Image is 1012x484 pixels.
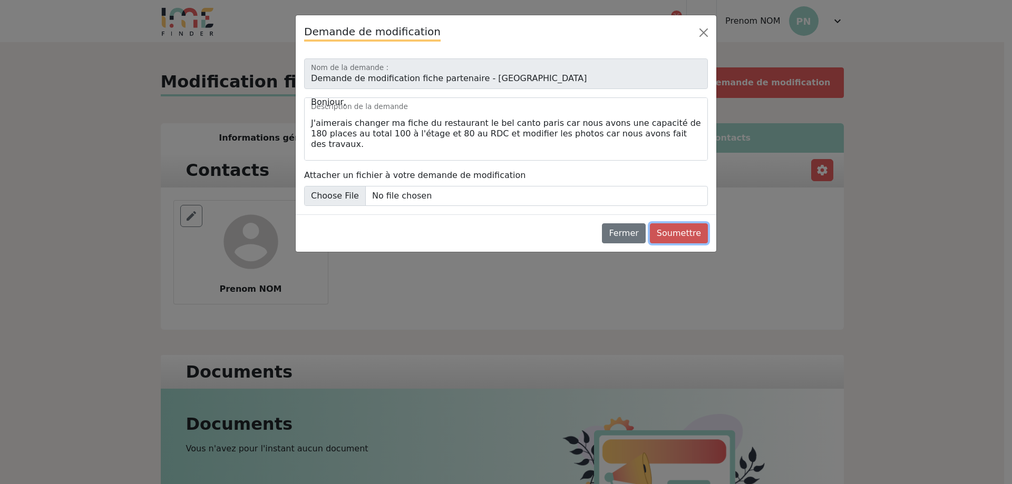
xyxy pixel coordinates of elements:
button: Soumettre [650,223,708,243]
h5: Demande de modification [304,24,441,42]
input: Nom de la demande [304,58,708,89]
label: Attacher un fichier à votre demande de modification [304,169,526,182]
button: Close [695,24,712,41]
button: Fermer [602,223,645,243]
